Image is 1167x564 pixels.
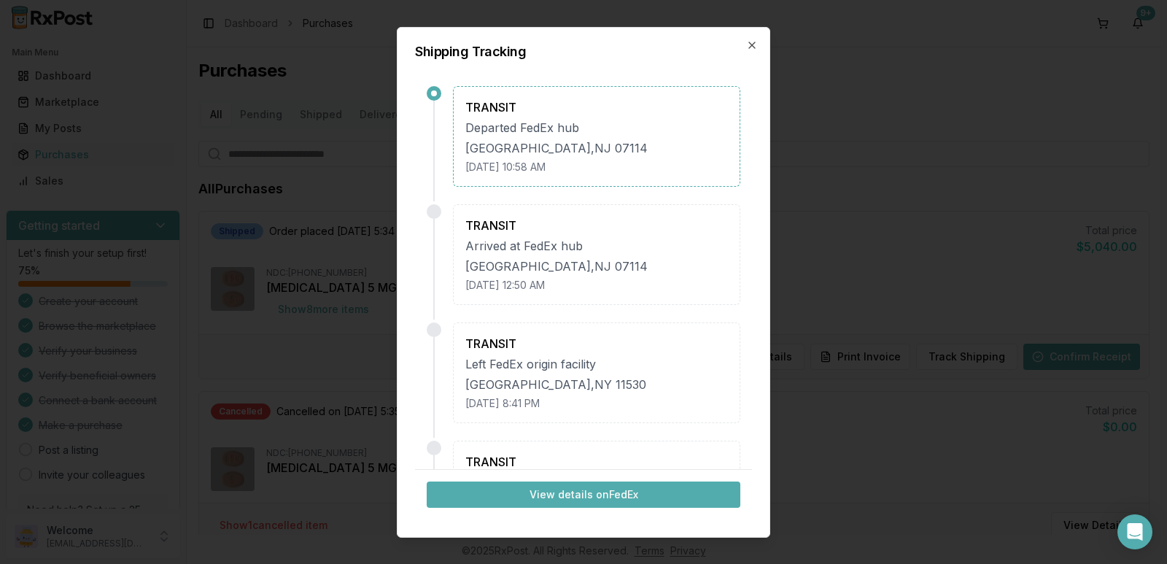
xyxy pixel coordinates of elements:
div: Departed FedEx hub [465,118,728,136]
div: Arrived at FedEx hub [465,236,728,254]
div: [GEOGRAPHIC_DATA] , NY 11530 [465,375,728,393]
div: TRANSIT [465,216,728,233]
div: [DATE] 10:58 AM [465,159,728,174]
div: TRANSIT [465,98,728,115]
div: TRANSIT [465,452,728,470]
h2: Shipping Tracking [415,45,752,58]
div: [DATE] 8:41 PM [465,395,728,410]
div: TRANSIT [465,334,728,352]
button: View details onFedEx [427,482,740,508]
div: [GEOGRAPHIC_DATA] , NJ 07114 [465,257,728,274]
div: [GEOGRAPHIC_DATA] , NJ 07114 [465,139,728,156]
div: [DATE] 12:50 AM [465,277,728,292]
div: Left FedEx origin facility [465,355,728,372]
